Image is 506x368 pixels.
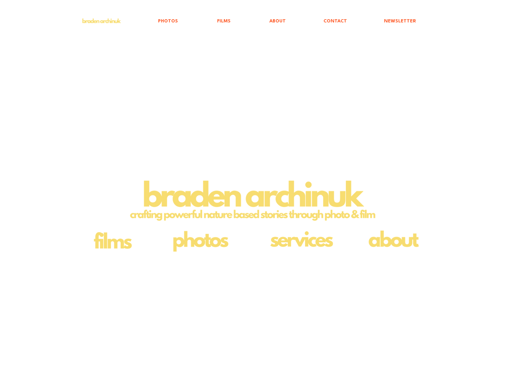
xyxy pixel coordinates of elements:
img: coconut . (5).png [120,177,385,226]
img: coconut . (2).png [265,226,340,254]
a: ABOUT [236,13,291,30]
p: CONTACT [320,13,350,30]
nav: Site [125,13,421,30]
p: NEWSLETTER [380,13,420,30]
a: NEWSLETTER [352,13,421,30]
p: FILMS [214,13,234,30]
p: ABOUT [266,13,289,30]
a: PHOTOS [125,13,183,30]
a: CONTACT [291,13,352,30]
a: FILMS [183,13,236,30]
img: coconut . (1).png [365,226,423,254]
p: PHOTOS [154,13,181,30]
